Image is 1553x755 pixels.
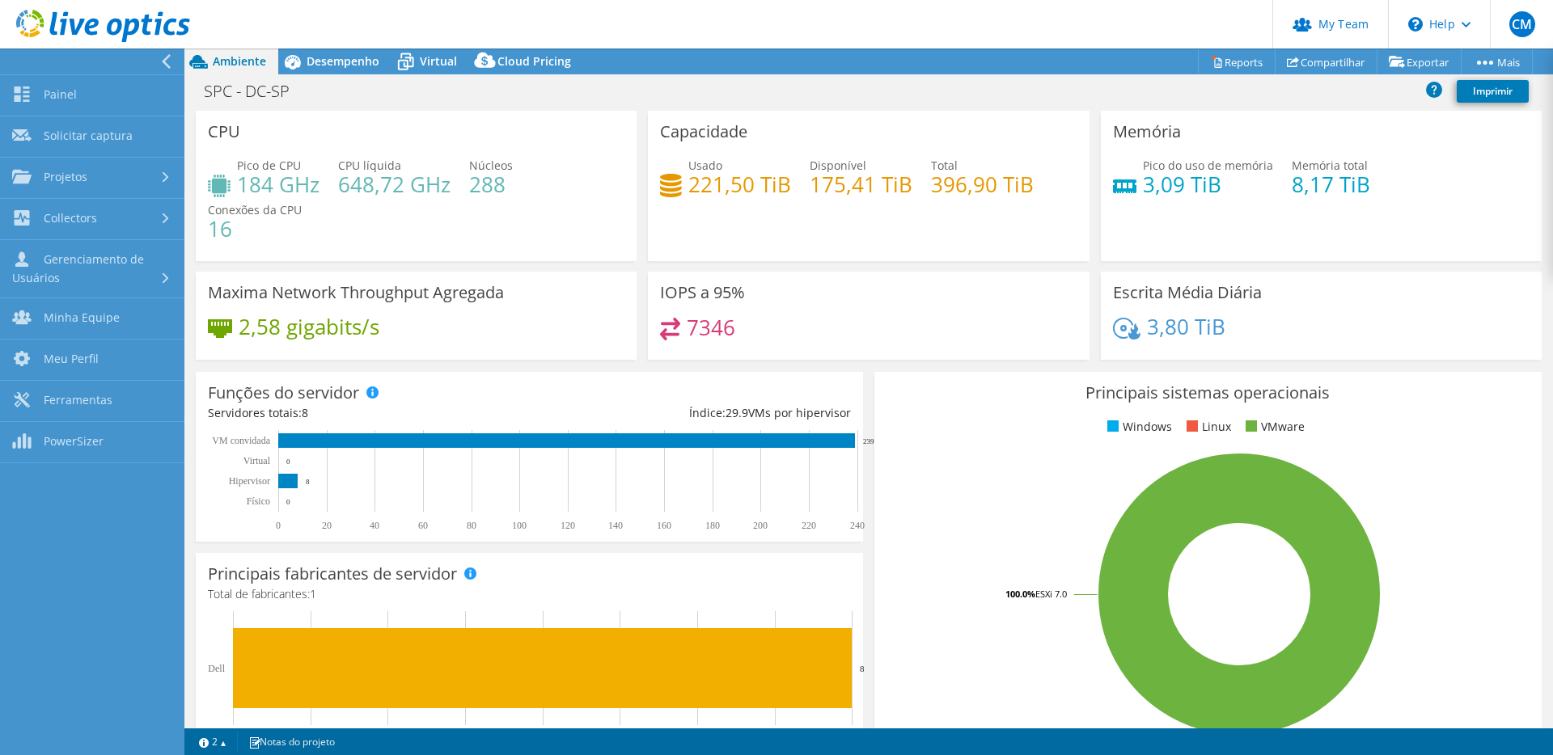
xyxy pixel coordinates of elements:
h4: 3,80 TiB [1147,318,1225,335]
h4: 3,09 TiB [1143,175,1273,193]
h4: 648,72 GHz [338,175,451,193]
a: Notas do projeto [237,732,346,752]
text: 0 [276,520,281,531]
a: 2 [188,732,238,752]
span: Disponível [810,158,866,173]
a: Reports [1198,49,1276,74]
span: Pico de CPU [237,158,301,173]
h4: 175,41 TiB [810,175,912,193]
h1: SPC - DC-SP [197,82,315,100]
text: 100 [512,520,527,531]
text: 60 [418,520,428,531]
text: 8 [306,478,310,486]
tspan: 100.0% [1005,588,1035,600]
span: Cloud Pricing [497,53,571,69]
h4: 2,58 gigabits/s [239,318,379,335]
h3: Escrita Média Diária [1113,284,1262,302]
span: Virtual [420,53,457,69]
h4: 16 [208,220,302,238]
h4: 396,90 TiB [931,175,1034,193]
text: Dell [208,663,225,674]
text: Virtual [243,455,271,466]
li: Linux [1183,418,1231,436]
div: Servidores totais: [208,404,529,422]
span: Ambiente [213,53,266,69]
span: Pico do uso de memória [1143,158,1273,173]
h4: 221,50 TiB [688,175,791,193]
text: 0 [286,458,290,466]
tspan: ESXi 7.0 [1035,588,1067,600]
h3: Principais sistemas operacionais [887,384,1530,402]
h4: 288 [469,175,513,193]
text: 140 [608,520,623,531]
svg: \n [1408,17,1423,32]
h3: Maxima Network Throughput Agregada [208,284,504,302]
h3: Capacidade [660,123,747,141]
text: 80 [467,520,476,531]
span: 29.9 [726,405,748,420]
text: Hipervisor [229,475,270,487]
h3: Principais fabricantes de servidor [208,565,457,583]
li: Windows [1103,418,1172,436]
tspan: Físico [247,496,270,507]
text: 8 [860,664,865,673]
span: Usado [688,158,722,173]
li: VMware [1242,418,1305,436]
text: 180 [705,520,720,531]
span: Núcleos [469,158,513,173]
text: 20 [322,520,332,531]
h3: IOPS a 95% [660,284,745,302]
text: 160 [657,520,671,531]
span: Total [931,158,958,173]
a: Imprimir [1457,80,1529,103]
span: 1 [310,586,316,601]
text: 240 [850,520,865,531]
text: 239 [863,437,874,445]
h3: Memória [1113,123,1181,141]
h3: Funções do servidor [208,384,359,402]
text: 220 [802,520,816,531]
span: Conexões da CPU [208,202,302,217]
span: Memória total [1292,158,1368,173]
a: Mais [1461,49,1533,74]
text: 200 [753,520,768,531]
h4: 184 GHz [237,175,319,193]
div: Índice: VMs por hipervisor [529,404,850,422]
span: CPU líquida [338,158,401,173]
text: VM convidada [212,435,270,446]
h4: Total de fabricantes: [208,585,851,603]
h4: 7346 [687,318,735,336]
span: 8 [302,405,308,420]
span: CM [1509,11,1535,37]
text: 40 [370,520,379,531]
text: 0 [286,498,290,506]
a: Exportar [1377,49,1462,74]
span: Desempenho [307,53,379,69]
a: Compartilhar [1275,49,1377,74]
text: 120 [561,520,575,531]
h4: 8,17 TiB [1292,175,1370,193]
h3: CPU [208,123,240,141]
